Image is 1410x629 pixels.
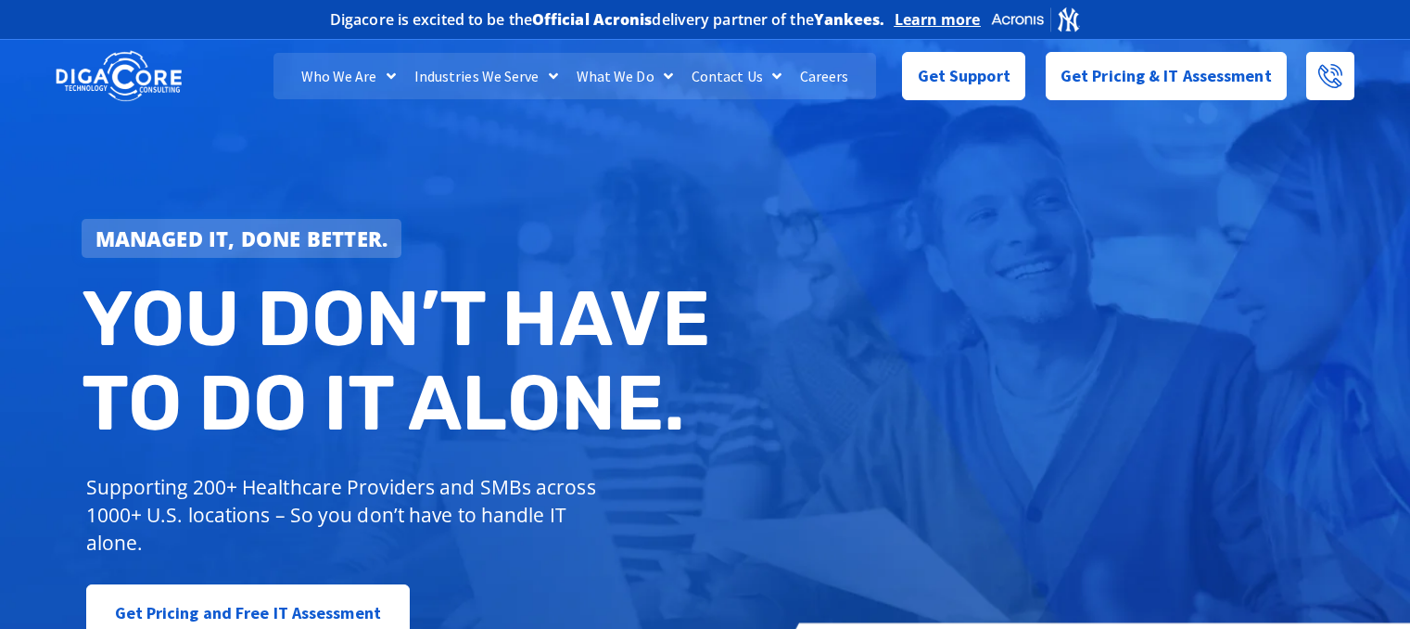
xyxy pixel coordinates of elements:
[902,52,1025,100] a: Get Support
[814,9,885,30] b: Yankees.
[82,276,719,446] h2: You don’t have to do IT alone.
[330,12,885,27] h2: Digacore is excited to be the delivery partner of the
[567,53,682,99] a: What We Do
[791,53,858,99] a: Careers
[990,6,1081,32] img: Acronis
[292,53,405,99] a: Who We Are
[86,473,604,557] p: Supporting 200+ Healthcare Providers and SMBs across 1000+ U.S. locations – So you don’t have to ...
[1046,52,1287,100] a: Get Pricing & IT Assessment
[532,9,653,30] b: Official Acronis
[1061,58,1272,95] span: Get Pricing & IT Assessment
[682,53,791,99] a: Contact Us
[273,53,876,99] nav: Menu
[95,225,388,252] strong: Managed IT, done better.
[82,219,402,258] a: Managed IT, done better.
[918,58,1010,95] span: Get Support
[895,10,981,29] a: Learn more
[56,49,182,104] img: DigaCore Technology Consulting
[405,53,567,99] a: Industries We Serve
